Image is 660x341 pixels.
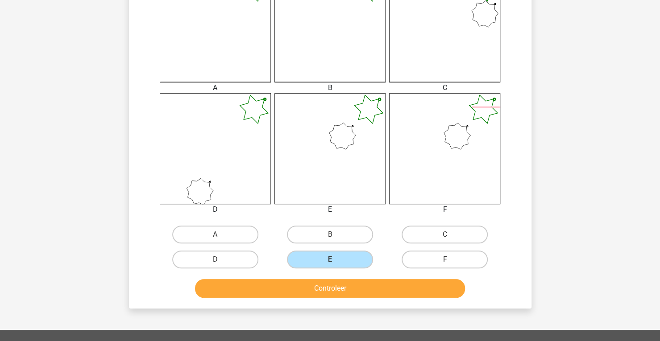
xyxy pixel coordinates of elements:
[268,204,392,215] div: E
[172,226,258,243] label: A
[268,82,392,93] div: B
[382,82,507,93] div: C
[402,226,488,243] label: C
[382,204,507,215] div: F
[402,251,488,268] label: F
[153,204,278,215] div: D
[153,82,278,93] div: A
[287,251,373,268] label: E
[172,251,258,268] label: D
[287,226,373,243] label: B
[195,279,465,298] button: Controleer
